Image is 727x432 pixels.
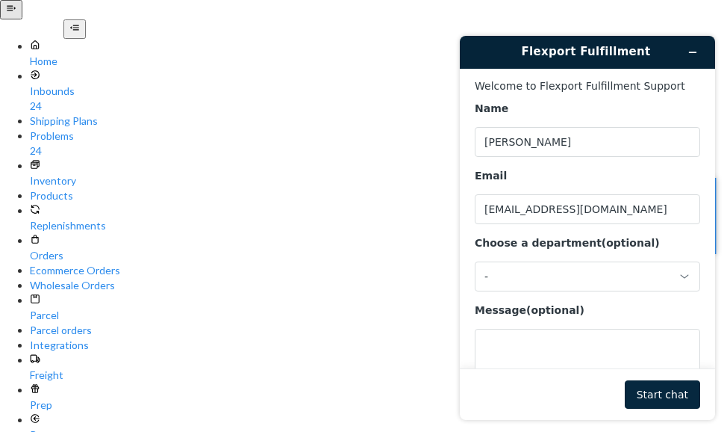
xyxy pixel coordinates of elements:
[30,383,727,413] a: Prep
[30,188,727,203] a: Products
[30,233,727,263] a: Orders
[30,263,727,278] a: Ecommerce Orders
[30,248,727,263] div: Orders
[30,144,727,158] div: 24
[30,278,727,293] a: Wholesale Orders
[30,158,727,188] a: Inventory
[30,293,727,323] a: Parcel
[30,218,727,233] div: Replenishments
[33,10,63,24] span: Chat
[30,338,727,353] a: Integrations
[63,19,86,39] button: Close Navigation
[30,323,727,338] a: Parcel orders
[30,308,727,323] div: Parcel
[30,129,727,144] div: Problems
[30,173,727,188] div: Inventory
[30,114,727,129] a: Shipping Plans
[30,84,727,99] div: Inbounds
[30,353,727,383] a: Freight
[30,39,727,69] a: Home
[30,99,727,114] div: 24
[30,398,727,413] div: Prep
[30,368,727,383] div: Freight
[30,203,727,233] a: Replenishments
[448,24,727,432] iframe: Find more information here
[30,69,727,114] a: Inbounds24
[30,54,727,69] div: Home
[30,129,727,158] a: Problems24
